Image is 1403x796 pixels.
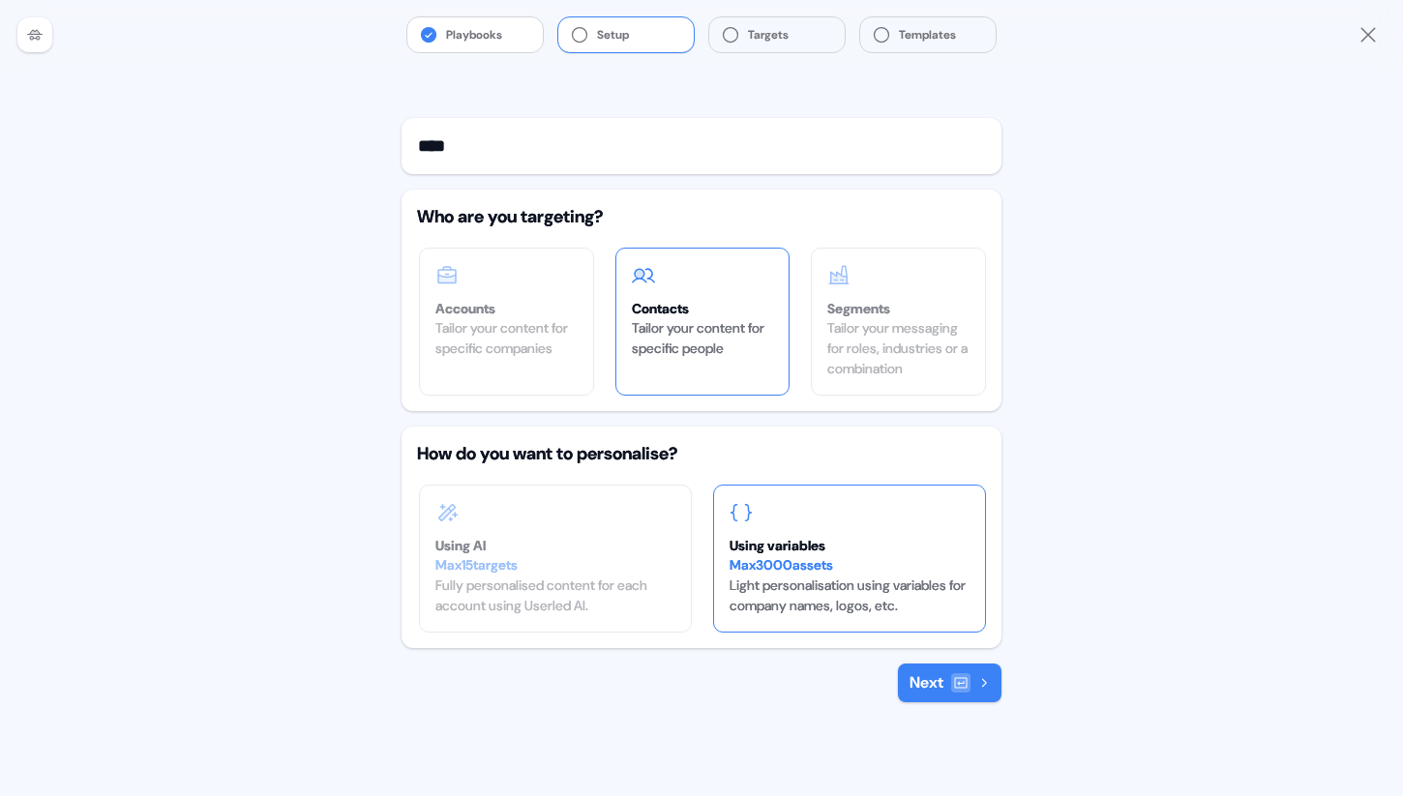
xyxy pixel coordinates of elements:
div: Using AI [435,536,675,555]
div: Who are you targeting? [417,205,986,228]
div: Light personalisation using variables for company names, logos, etc. [730,555,970,616]
button: Templates [860,17,996,52]
a: Close [1357,23,1380,46]
div: Using variables [730,536,970,555]
button: Next [898,663,1001,702]
button: Playbooks [407,17,543,52]
div: How do you want to personalise? [417,442,986,465]
div: Tailor your messaging for roles, industries or a combination [827,318,970,379]
div: Tailor your content for specific people [632,318,774,359]
button: Setup [558,17,694,52]
div: Contacts [632,299,774,318]
div: Max 3000 assets [730,555,970,575]
button: Targets [709,17,845,52]
div: Accounts [435,299,578,318]
div: Segments [827,299,970,318]
div: Fully personalised content for each account using Userled AI. [435,555,675,616]
div: Max 15 targets [435,555,675,575]
div: Tailor your content for specific companies [435,318,578,359]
